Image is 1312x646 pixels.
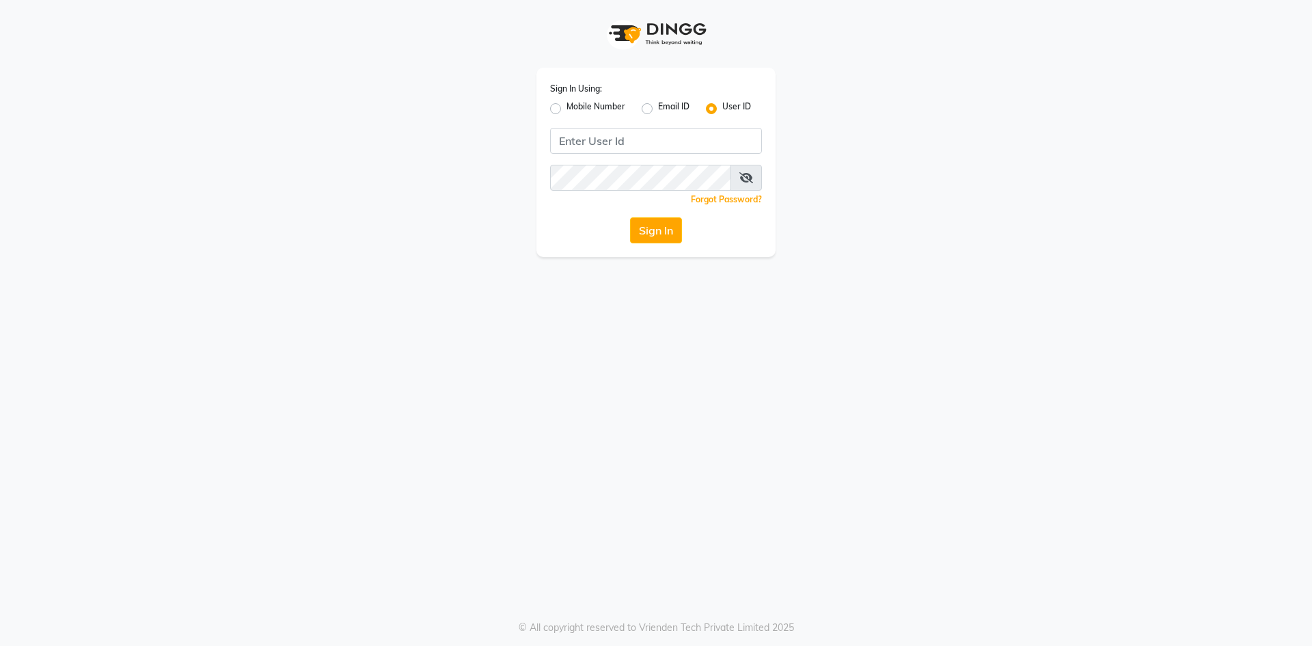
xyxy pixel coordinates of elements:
img: logo1.svg [601,14,711,54]
label: Sign In Using: [550,83,602,95]
label: Email ID [658,100,689,117]
a: Forgot Password? [691,194,762,204]
input: Username [550,128,762,154]
input: Username [550,165,731,191]
label: User ID [722,100,751,117]
label: Mobile Number [566,100,625,117]
button: Sign In [630,217,682,243]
